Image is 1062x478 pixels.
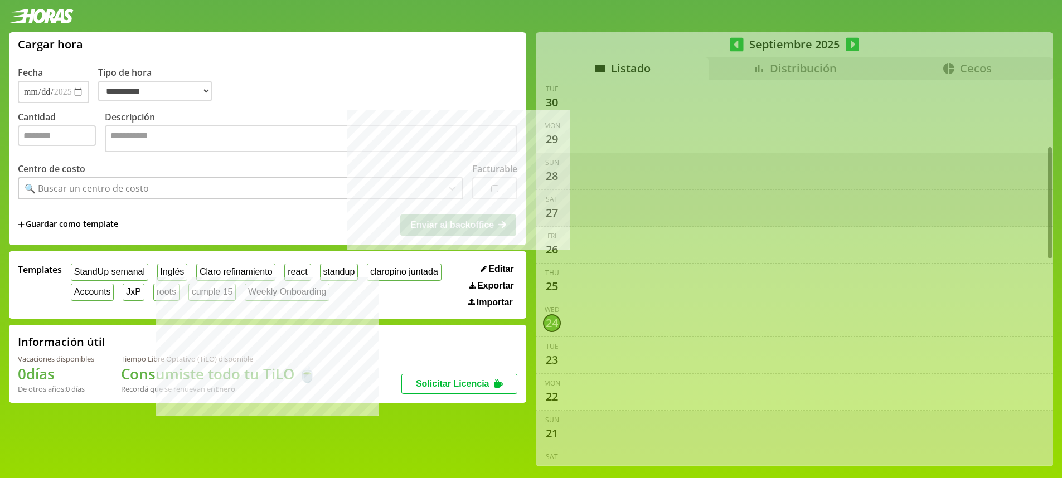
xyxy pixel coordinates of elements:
button: roots [153,284,180,301]
label: Centro de costo [18,163,85,175]
button: JxP [123,284,144,301]
button: Inglés [157,264,187,281]
div: Recordá que se renuevan en [121,384,316,394]
label: Cantidad [18,111,105,155]
label: Descripción [105,111,517,155]
div: De otros años: 0 días [18,384,94,394]
button: Editar [477,264,517,275]
button: StandUp semanal [71,264,148,281]
h1: 0 días [18,364,94,384]
span: + [18,218,25,231]
input: Cantidad [18,125,96,146]
div: Vacaciones disponibles [18,354,94,364]
b: Enero [215,384,235,394]
span: Solicitar Licencia [416,379,489,388]
button: Weekly Onboarding [245,284,329,301]
label: Facturable [472,163,517,175]
select: Tipo de hora [98,81,212,101]
span: +Guardar como template [18,218,118,231]
textarea: Descripción [105,125,517,152]
button: react [284,264,311,281]
img: logotipo [9,9,74,23]
span: Editar [488,264,513,274]
button: claropino juntada [367,264,441,281]
label: Tipo de hora [98,66,221,103]
button: Accounts [71,284,114,301]
button: Exportar [466,280,517,291]
label: Fecha [18,66,43,79]
h1: Consumiste todo tu TiLO 🍵 [121,364,316,384]
button: cumple 15 [188,284,236,301]
button: Solicitar Licencia [401,374,517,394]
h2: Información útil [18,334,105,349]
span: Exportar [477,281,514,291]
span: Templates [18,264,62,276]
span: Importar [477,297,513,308]
button: Claro refinamiento [196,264,275,281]
h1: Cargar hora [18,37,83,52]
div: Tiempo Libre Optativo (TiLO) disponible [121,354,316,364]
div: 🔍 Buscar un centro de costo [25,182,149,194]
button: standup [320,264,358,281]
